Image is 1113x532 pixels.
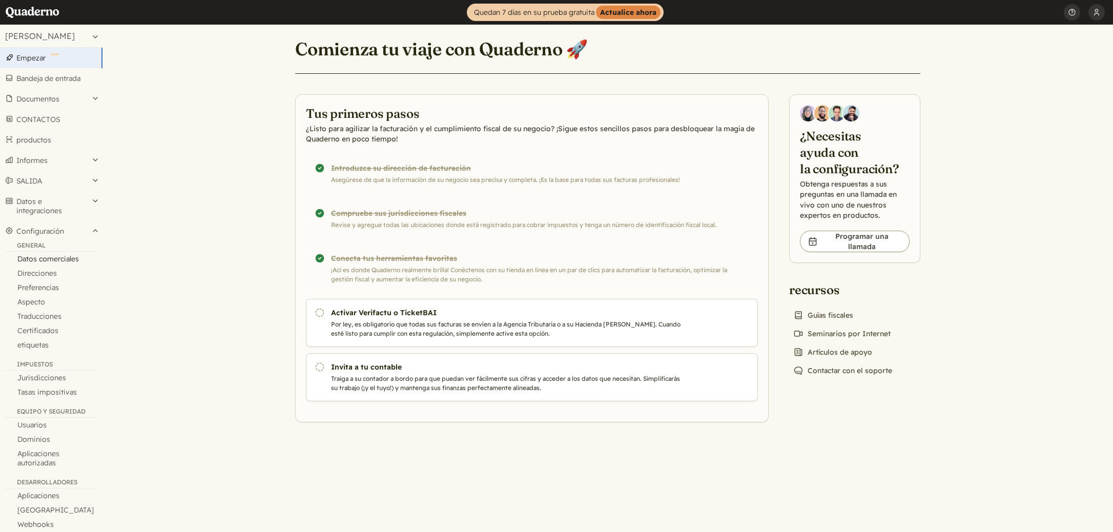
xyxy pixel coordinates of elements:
a: Quedan 7 días en su prueba gratuitaActualice ahora [467,4,664,21]
h3: Invita a tu contable [331,362,681,372]
a: Invita a tu contable Traiga a su contador a bordo para que puedan ver fácilmente sus cifras y acc... [306,353,758,401]
a: Artículos de apoyo [789,345,876,359]
p: Traiga a su contador a bordo para que puedan ver fácilmente sus cifras y acceder a los datos que ... [331,374,681,393]
img: Javier Rubio, DevRel en Quaderno [843,105,859,121]
h1: Comienza tu viaje con Quaderno 🚀 [295,38,588,60]
strong: Actualice ahora [596,6,661,19]
a: Seminarios por Internet [789,326,895,341]
img: Diana Carrasco, ejecutiva de cuentas en Quaderno [800,105,816,121]
img: Ivo Oltmans, desarrollador de negocios en Quaderno [829,105,845,121]
h2: recursos [789,281,896,298]
a: Contactar con el soporte [789,363,896,378]
p: Por ley, es obligatorio que todas sus facturas se envíen a la Agencia Tributaria o a su Hacienda ... [331,320,681,338]
a: Guías fiscales [789,308,857,322]
a: Programar una llamada [800,231,910,252]
h3: Activar Verifactu o TicketBAI [331,308,681,318]
div: Impuestos [4,360,98,371]
h2: Tus primeros pasos [306,105,758,121]
div: general [4,241,98,252]
div: Desarrolladores [4,478,98,488]
p: Obtenga respuestas a sus preguntas en una llamada en vivo con uno de nuestros expertos en productos. [800,179,910,220]
p: ¿Listo para agilizar la facturación y el cumplimiento fiscal de su negocio? ¡Sigue estos sencillo... [306,124,758,144]
h2: ¿Necesitas ayuda con la configuración? [800,128,910,177]
div: EQUIPO Y SEGURIDAD [4,407,98,418]
img: Jairo Fumero, ejecutivo de cuentas en Quaderno [814,105,831,121]
a: Activar Verifactu o TicketBAI Por ley, es obligatorio que todas sus facturas se envíen a la Agenc... [306,299,758,347]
